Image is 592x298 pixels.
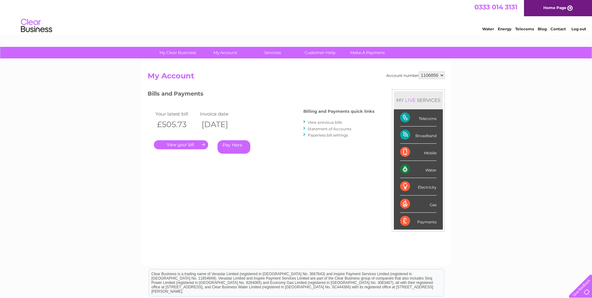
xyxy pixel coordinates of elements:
[154,118,199,131] th: £505.73
[152,47,203,58] a: My Clear Business
[400,144,437,161] div: Mobile
[154,110,199,118] td: Your latest bill
[515,27,534,31] a: Telecoms
[149,3,444,30] div: Clear Business is a trading name of Verastar Limited (registered in [GEOGRAPHIC_DATA] No. 3667643...
[482,27,494,31] a: Water
[386,72,445,79] div: Account number
[400,127,437,144] div: Broadband
[571,27,586,31] a: Log out
[294,47,346,58] a: Customer Help
[400,196,437,213] div: Gas
[154,140,208,149] a: .
[308,127,351,131] a: Statement of Accounts
[199,47,251,58] a: My Account
[474,3,517,11] a: 0333 014 3131
[404,97,417,103] div: LIVE
[342,47,393,58] a: Make A Payment
[400,109,437,127] div: Telecoms
[550,27,566,31] a: Contact
[498,27,511,31] a: Energy
[400,213,437,230] div: Payments
[198,118,243,131] th: [DATE]
[308,120,342,125] a: View previous bills
[538,27,547,31] a: Blog
[148,89,374,100] h3: Bills and Payments
[400,178,437,195] div: Electricity
[394,91,443,109] div: MY SERVICES
[21,16,52,35] img: logo.png
[247,47,298,58] a: Services
[148,72,445,83] h2: My Account
[218,140,250,154] a: Pay Here
[198,110,243,118] td: Invoice date
[400,161,437,178] div: Water
[303,109,374,114] h4: Billing and Payments quick links
[308,133,348,137] a: Paperless bill settings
